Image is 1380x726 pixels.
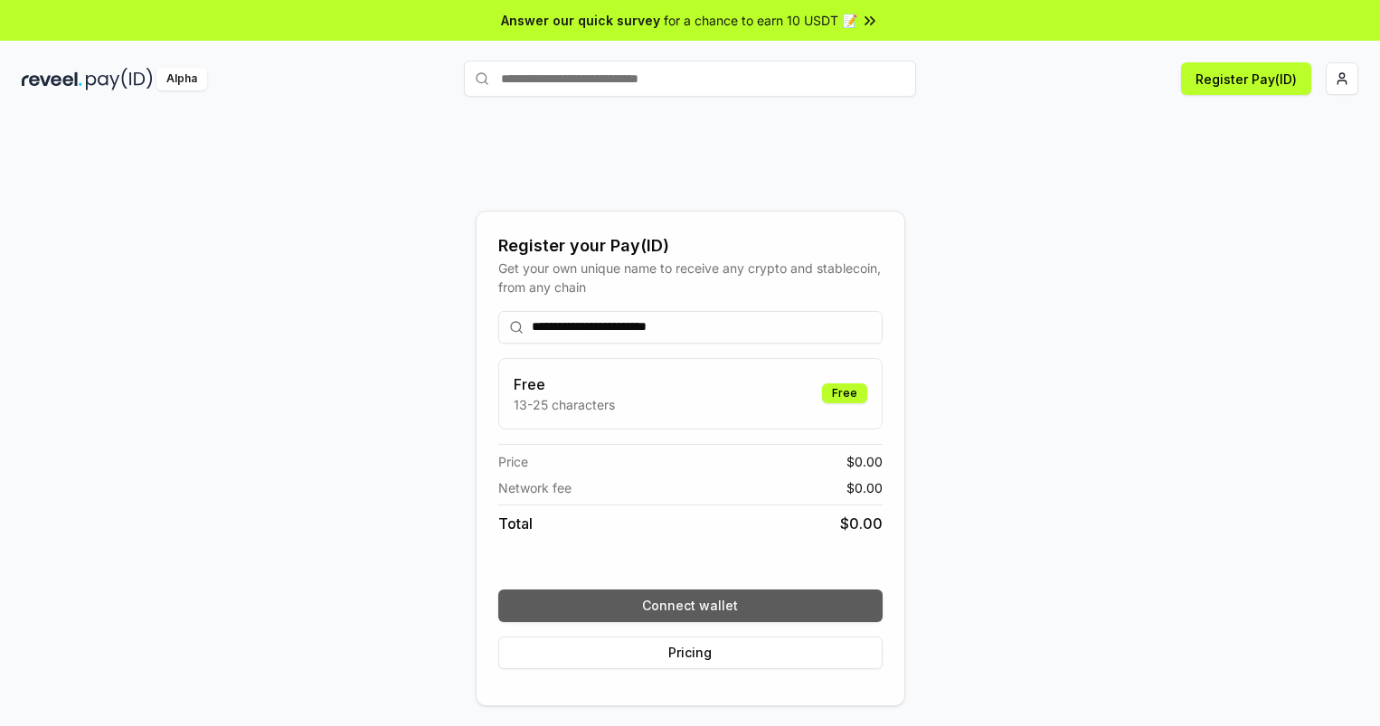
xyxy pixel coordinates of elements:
[822,383,867,403] div: Free
[664,11,857,30] span: for a chance to earn 10 USDT 📝
[840,513,883,534] span: $ 0.00
[498,589,883,622] button: Connect wallet
[846,452,883,471] span: $ 0.00
[514,395,615,414] p: 13-25 characters
[156,68,207,90] div: Alpha
[498,478,572,497] span: Network fee
[501,11,660,30] span: Answer our quick survey
[514,373,615,395] h3: Free
[498,259,883,297] div: Get your own unique name to receive any crypto and stablecoin, from any chain
[86,68,153,90] img: pay_id
[498,452,528,471] span: Price
[846,478,883,497] span: $ 0.00
[498,513,533,534] span: Total
[1181,62,1311,95] button: Register Pay(ID)
[498,636,883,669] button: Pricing
[498,233,883,259] div: Register your Pay(ID)
[22,68,82,90] img: reveel_dark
